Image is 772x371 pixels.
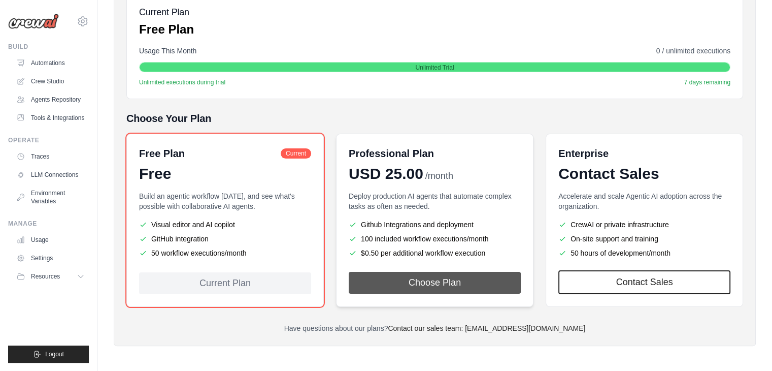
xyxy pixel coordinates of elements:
[8,14,59,29] img: Logo
[139,46,196,56] span: Usage This Month
[558,270,730,294] a: Contact Sales
[349,220,521,230] li: Github Integrations and deployment
[388,324,585,332] a: Contact our sales team: [EMAIL_ADDRESS][DOMAIN_NAME]
[425,169,453,183] span: /month
[349,234,521,244] li: 100 included workflow executions/month
[349,165,423,183] span: USD 25.00
[12,73,89,89] a: Crew Studio
[558,220,730,230] li: CrewAI or private infrastructure
[281,148,311,159] span: Current
[656,46,730,56] span: 0 / unlimited executions
[558,165,730,183] div: Contact Sales
[721,322,772,371] div: Widget de chat
[415,64,454,72] span: Unlimited Trial
[139,234,311,244] li: GitHub integration
[139,21,194,38] p: Free Plan
[558,146,730,161] h6: Enterprise
[139,220,311,230] li: Visual editor and AI copilot
[12,250,89,266] a: Settings
[721,322,772,371] iframe: Chat Widget
[31,272,60,281] span: Resources
[139,248,311,258] li: 50 workflow executions/month
[8,43,89,51] div: Build
[349,272,521,294] button: Choose Plan
[139,272,311,294] div: Current Plan
[8,220,89,228] div: Manage
[12,268,89,285] button: Resources
[349,146,434,161] h6: Professional Plan
[12,148,89,165] a: Traces
[139,165,311,183] div: Free
[558,191,730,211] p: Accelerate and scale Agentic AI adoption across the organization.
[45,350,64,358] span: Logout
[126,111,743,126] h5: Choose Your Plan
[139,191,311,211] p: Build an agentic workflow [DATE], and see what's possible with collaborative AI agents.
[684,78,730,86] span: 7 days remaining
[8,136,89,144] div: Operate
[8,346,89,363] button: Logout
[558,248,730,258] li: 50 hours of development/month
[139,146,185,161] h6: Free Plan
[349,248,521,258] li: $0.50 per additional workflow execution
[126,323,743,333] p: Have questions about our plans?
[349,191,521,211] p: Deploy production AI agents that automate complex tasks as often as needed.
[12,185,89,209] a: Environment Variables
[558,234,730,244] li: On-site support and training
[12,232,89,248] a: Usage
[139,5,194,19] h5: Current Plan
[12,110,89,126] a: Tools & Integrations
[12,55,89,71] a: Automations
[12,91,89,108] a: Agents Repository
[139,78,225,86] span: Unlimited executions during trial
[12,167,89,183] a: LLM Connections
